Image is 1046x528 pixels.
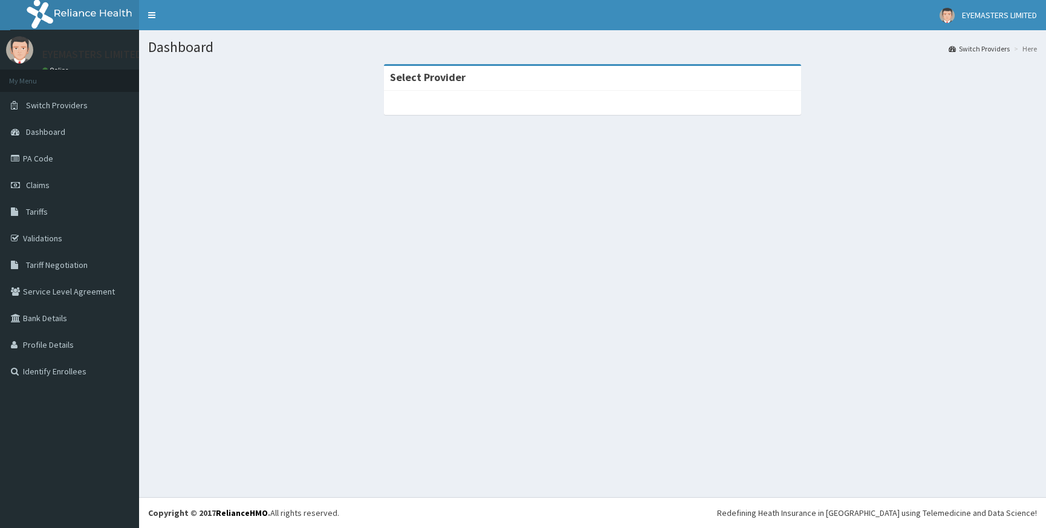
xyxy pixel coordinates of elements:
span: Tariffs [26,206,48,217]
li: Here [1011,44,1037,54]
h1: Dashboard [148,39,1037,55]
a: Switch Providers [949,44,1010,54]
img: User Image [6,36,33,64]
div: Redefining Heath Insurance in [GEOGRAPHIC_DATA] using Telemedicine and Data Science! [717,507,1037,519]
span: Dashboard [26,126,65,137]
span: Tariff Negotiation [26,259,88,270]
img: User Image [940,8,955,23]
a: Online [42,66,71,74]
p: EYEMASTERS LIMITED [42,49,142,60]
strong: Select Provider [390,70,466,84]
strong: Copyright © 2017 . [148,507,270,518]
span: Switch Providers [26,100,88,111]
span: Claims [26,180,50,191]
footer: All rights reserved. [139,497,1046,528]
a: RelianceHMO [216,507,268,518]
span: EYEMASTERS LIMITED [962,10,1037,21]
